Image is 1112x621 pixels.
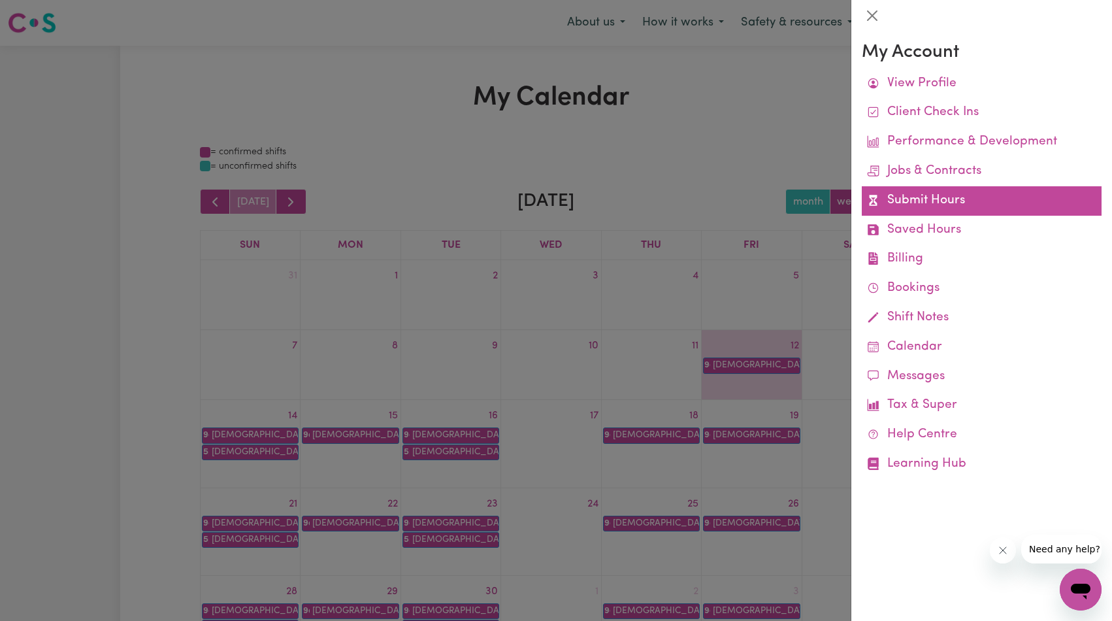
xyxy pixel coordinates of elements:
a: Saved Hours [862,216,1102,245]
a: Learning Hub [862,450,1102,479]
button: Close [862,5,883,26]
a: Shift Notes [862,303,1102,333]
a: Tax & Super [862,391,1102,420]
iframe: Button to launch messaging window [1060,569,1102,611]
a: Messages [862,362,1102,392]
a: Calendar [862,333,1102,362]
a: Client Check Ins [862,98,1102,127]
a: Billing [862,244,1102,274]
iframe: Message from company [1021,535,1102,563]
a: Submit Hours [862,186,1102,216]
a: Help Centre [862,420,1102,450]
a: Jobs & Contracts [862,157,1102,186]
a: Performance & Development [862,127,1102,157]
a: View Profile [862,69,1102,99]
a: Bookings [862,274,1102,303]
iframe: Close message [990,537,1016,563]
h3: My Account [862,42,1102,64]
